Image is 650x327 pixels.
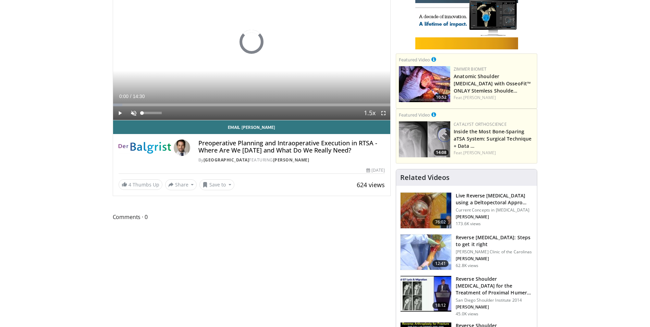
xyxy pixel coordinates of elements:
[399,66,450,102] img: 68921608-6324-4888-87da-a4d0ad613160.150x105_q85_crop-smart_upscale.jpg
[456,192,533,206] h3: Live Reverse [MEDICAL_DATA] using a Deltopectoral Appro…
[456,256,533,262] p: [PERSON_NAME]
[165,179,197,190] button: Share
[273,157,309,163] a: [PERSON_NAME]
[456,214,533,220] p: [PERSON_NAME]
[357,181,385,189] span: 624 views
[400,276,533,317] a: 18:12 Reverse Shoulder [MEDICAL_DATA] for the Treatment of Proximal Humeral … San Diego Shoulder ...
[399,57,430,63] small: Featured Video
[456,276,533,296] h3: Reverse Shoulder [MEDICAL_DATA] for the Treatment of Proximal Humeral …
[432,302,449,309] span: 18:12
[400,234,533,270] a: 12:41 Reverse [MEDICAL_DATA]: Steps to get it right [PERSON_NAME] Clinic of the Carolinas [PERSON...
[401,276,451,312] img: Q2xRg7exoPLTwO8X4xMDoxOjA4MTsiGN.150x105_q85_crop-smart_upscale.jpg
[400,173,450,182] h4: Related Videos
[130,94,132,99] span: /
[434,94,449,100] span: 10:52
[127,106,140,120] button: Unmute
[204,157,249,163] a: [GEOGRAPHIC_DATA]
[456,249,533,255] p: [PERSON_NAME] Clinic of the Carolinas
[366,167,385,173] div: [DATE]
[142,112,162,114] div: Volume Level
[119,140,171,156] img: Balgrist University Hospital
[174,140,190,156] img: Avatar
[454,73,531,94] a: Anatomic Shoulder [MEDICAL_DATA] with OsseoFit™ ONLAY Stemless Shoulde…
[454,128,531,149] a: Inside the Most Bone-Sparing aTSA System: Surgical Technique + Data …
[456,207,533,213] p: Current Concepts in [MEDICAL_DATA]
[432,260,449,267] span: 12:41
[454,121,507,127] a: Catalyst OrthoScience
[401,234,451,270] img: 326034_0000_1.png.150x105_q85_crop-smart_upscale.jpg
[198,140,385,154] h4: Preoperative Planning and Intraoperative Execution in RTSA - Where Are We [DATE] and What Do We R...
[456,298,533,303] p: San Diego Shoulder Institute 2014
[399,121,450,157] a: 14:08
[456,234,533,248] h3: Reverse [MEDICAL_DATA]: Steps to get it right
[400,192,533,229] a: 76:02 Live Reverse [MEDICAL_DATA] using a Deltopectoral Appro… Current Concepts in [MEDICAL_DATA]...
[128,181,131,188] span: 4
[399,66,450,102] a: 10:52
[133,94,145,99] span: 14:30
[401,193,451,228] img: 684033_3.png.150x105_q85_crop-smart_upscale.jpg
[198,157,385,163] div: By FEATURING
[434,149,449,156] span: 14:08
[113,213,391,221] span: Comments 0
[113,106,127,120] button: Play
[463,150,496,156] a: [PERSON_NAME]
[432,219,449,226] span: 76:02
[119,94,128,99] span: 0:00
[463,95,496,100] a: [PERSON_NAME]
[113,104,391,106] div: Progress Bar
[456,221,481,227] p: 173.6K views
[454,150,534,156] div: Feat.
[363,106,377,120] button: Playback Rate
[454,95,534,101] div: Feat.
[199,179,234,190] button: Save to
[119,179,162,190] a: 4 Thumbs Up
[456,263,478,268] p: 62.8K views
[113,120,391,134] a: Email [PERSON_NAME]
[377,106,390,120] button: Fullscreen
[399,112,430,118] small: Featured Video
[456,311,478,317] p: 45.0K views
[399,121,450,157] img: 9f15458b-d013-4cfd-976d-a83a3859932f.150x105_q85_crop-smart_upscale.jpg
[454,66,487,72] a: Zimmer Biomet
[456,304,533,310] p: [PERSON_NAME]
